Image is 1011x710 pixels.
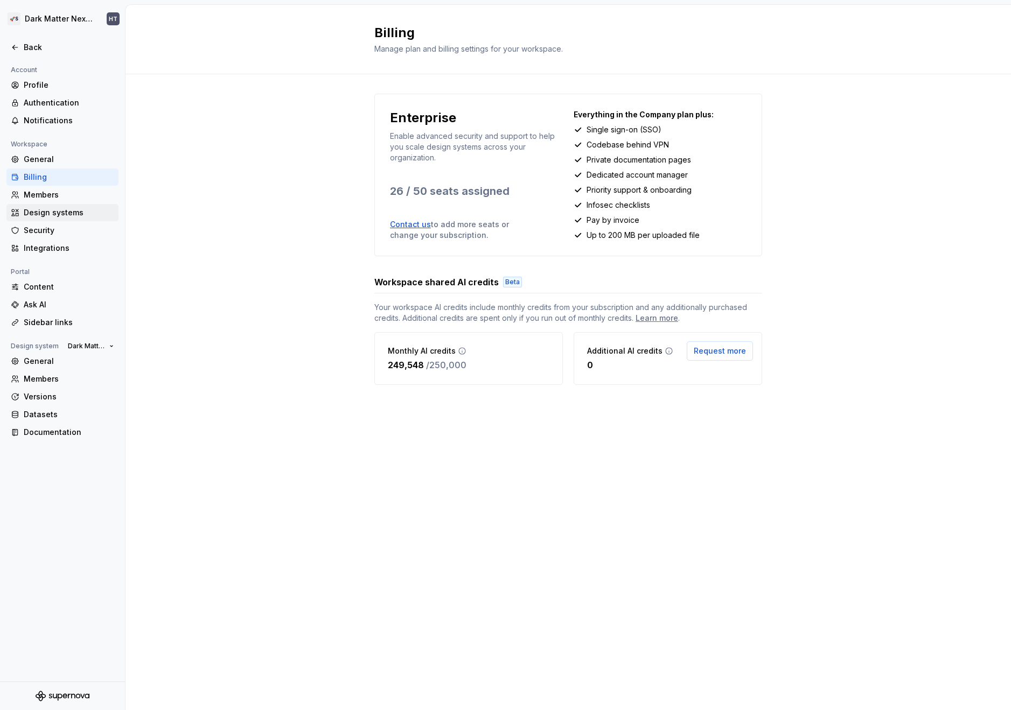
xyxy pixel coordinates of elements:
[587,139,669,150] p: Codebase behind VPN
[68,342,105,350] span: Dark Matter Next Gen
[24,154,114,165] div: General
[587,215,639,226] p: Pay by invoice
[587,346,663,356] p: Additional AI credits
[36,691,89,701] svg: Supernova Logo
[6,222,118,239] a: Security
[24,282,114,292] div: Content
[6,353,118,370] a: General
[6,76,118,94] a: Profile
[24,225,114,236] div: Security
[587,154,691,165] p: Private documentation pages
[24,207,114,218] div: Design systems
[6,406,118,423] a: Datasets
[24,42,114,53] div: Back
[388,358,424,371] p: 249,548
[6,64,41,76] div: Account
[636,313,678,324] a: Learn more
[374,44,563,53] span: Manage plan and billing settings for your workspace.
[390,109,456,126] p: Enterprise
[24,172,114,182] div: Billing
[390,220,431,229] a: Contact us
[24,427,114,438] div: Documentation
[374,24,749,41] h2: Billing
[587,358,593,371] p: 0
[587,185,692,195] p: Priority support & onboarding
[24,409,114,420] div: Datasets
[374,302,762,324] span: Your workspace AI credits include monthly credits from your subscription and any additionally pur...
[24,317,114,328] div: Sidebar links
[24,356,114,367] div: General
[587,170,688,180] p: Dedicated account manager
[6,112,118,129] a: Notifications
[24,97,114,108] div: Authentication
[24,391,114,402] div: Versions
[687,341,753,361] button: Request more
[390,131,563,163] p: Enable advanced security and support to help you scale design systems across your organization.
[390,184,563,199] p: 26 / 50 seats assigned
[6,138,52,151] div: Workspace
[6,204,118,221] a: Design systems
[24,374,114,384] div: Members
[6,296,118,313] a: Ask AI
[24,189,114,200] div: Members
[24,299,114,310] div: Ask AI
[6,168,118,186] a: Billing
[6,370,118,388] a: Members
[6,39,118,56] a: Back
[388,346,456,356] p: Monthly AI credits
[6,265,34,278] div: Portal
[6,424,118,441] a: Documentation
[6,94,118,111] a: Authentication
[587,200,650,210] p: Infosec checklists
[6,340,63,353] div: Design system
[587,124,661,135] p: Single sign-on (SSO)
[24,243,114,254] div: Integrations
[6,240,118,257] a: Integrations
[587,230,700,241] p: Up to 200 MB per uploaded file
[6,314,118,331] a: Sidebar links
[426,358,466,371] p: / 250,000
[390,219,536,241] p: to add more seats or change your subscription.
[8,12,20,25] div: 🚀S
[574,109,747,120] p: Everything in the Company plan plus:
[6,278,118,296] a: Content
[25,13,94,24] div: Dark Matter Next Gen
[694,346,746,356] span: Request more
[374,276,499,289] h3: Workspace shared AI credits
[6,186,118,203] a: Members
[6,151,118,168] a: General
[24,115,114,126] div: Notifications
[2,7,123,31] button: 🚀SDark Matter Next GenHT
[109,15,117,23] div: HT
[6,388,118,405] a: Versions
[24,80,114,90] div: Profile
[503,277,522,287] div: Beta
